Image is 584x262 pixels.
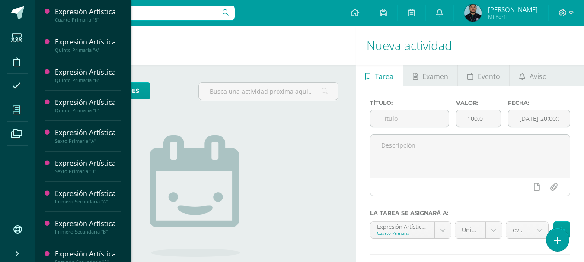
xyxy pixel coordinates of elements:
h1: Nueva actividad [367,26,574,65]
div: Sexto Primaria "B" [55,168,121,174]
img: cb83c24c200120ea80b7b14cedb5cea0.png [464,4,482,22]
div: Expresión Artística [55,128,121,138]
input: Busca un usuario... [40,6,235,20]
label: La tarea se asignará a: [370,210,570,216]
input: Fecha de entrega [508,110,570,127]
a: Tarea [356,65,403,86]
a: Expresión ArtísticaSexto Primaria "A" [55,128,121,144]
div: Primero Secundaria "B" [55,229,121,235]
label: Título: [370,100,450,106]
div: Expresión Artística [55,249,121,259]
div: Expresión Artística [55,7,121,17]
div: Cuarto Primaria [377,230,428,236]
a: Expresión ArtísticaPrimero Secundaria "B" [55,219,121,235]
a: evaluación (30.0pts) [506,222,548,238]
span: Evento [478,66,500,87]
a: Examen [403,65,457,86]
div: Expresión Artística [55,158,121,168]
div: Expresión Artística [55,67,121,77]
span: Tarea [375,66,393,87]
label: Valor: [456,100,501,106]
div: Cuarto Primaria "B" [55,17,121,23]
span: Unidad 4 [462,222,479,238]
a: Expresión ArtísticaQuinto Primaria "B" [55,67,121,83]
div: Expresión Artística [55,189,121,199]
span: Aviso [530,66,547,87]
span: Mi Perfil [488,13,538,20]
div: Expresión Artística [55,37,121,47]
a: Expresión ArtísticaSexto Primaria "B" [55,158,121,174]
a: Expresión ArtísticaPrimero Secundaria "A" [55,189,121,205]
div: Quinto Primaria "C" [55,107,121,114]
a: Unidad 4 [455,222,502,238]
input: Busca una actividad próxima aquí... [199,83,338,100]
div: Expresión Artística 'B' [377,222,428,230]
input: Título [370,110,449,127]
span: evaluación (30.0pts) [513,222,525,238]
h1: Actividades [45,26,345,65]
img: no_activities.png [150,135,240,257]
div: Expresión Artística [55,219,121,229]
span: Examen [422,66,448,87]
a: Expresión ArtísticaQuinto Primaria "A" [55,37,121,53]
div: Quinto Primaria "B" [55,77,121,83]
label: Fecha: [508,100,570,106]
a: Evento [458,65,509,86]
a: Expresión ArtísticaQuinto Primaria "C" [55,98,121,114]
input: Puntos máximos [456,110,501,127]
a: Expresión Artística 'B'Cuarto Primaria [370,222,451,238]
div: Primero Secundaria "A" [55,199,121,205]
a: Expresión ArtísticaCuarto Primaria "B" [55,7,121,23]
span: [PERSON_NAME] [488,5,538,14]
div: Sexto Primaria "A" [55,138,121,144]
a: Aviso [510,65,556,86]
div: Quinto Primaria "A" [55,47,121,53]
div: Expresión Artística [55,98,121,107]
